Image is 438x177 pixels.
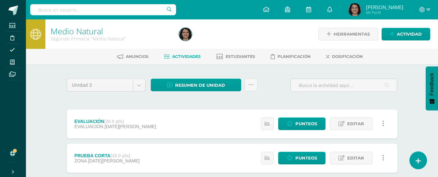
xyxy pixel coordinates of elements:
span: Resumen de unidad [175,79,225,91]
img: d4e8f67989829fd83a261e7783e73213.png [348,3,361,16]
strong: (30.0 pts) [104,119,124,124]
span: EVALUACIÓN [74,124,103,129]
span: Unidad 3 [72,79,128,91]
input: Busca la actividad aquí... [291,79,397,92]
span: Punteos [295,152,317,164]
span: Punteos [295,118,317,130]
span: Dosificación [332,54,363,59]
span: Planificación [278,54,311,59]
span: Editar [347,152,364,164]
a: Actividades [164,51,201,62]
a: Actividad [382,28,430,40]
a: Resumen de unidad [151,79,241,91]
span: Mi Perfil [366,10,403,15]
a: Herramientas [318,28,378,40]
strong: (10.0 pts) [111,153,130,158]
span: Feedback [429,73,435,95]
input: Busca un usuario... [30,4,176,15]
a: Medio Natural [51,26,103,37]
span: [DATE][PERSON_NAME] [88,158,139,163]
a: Dosificación [326,51,363,62]
span: Actividad [397,28,422,40]
div: EVALUACIÓN [74,119,156,124]
div: PRUEBA CORTA [74,153,139,158]
span: [PERSON_NAME] [366,4,403,10]
span: Anuncios [126,54,148,59]
a: Punteos [278,152,326,164]
span: Editar [347,118,364,130]
a: Planificación [271,51,311,62]
button: Feedback - Mostrar encuesta [426,66,438,110]
span: ZONA [74,158,87,163]
span: Herramientas [334,28,370,40]
a: Unidad 3 [67,79,145,91]
a: Punteos [278,117,326,130]
span: Actividades [172,54,201,59]
div: Segundo Primaria 'Medio Natural' [51,36,171,42]
a: Estudiantes [216,51,255,62]
span: Estudiantes [226,54,255,59]
img: d4e8f67989829fd83a261e7783e73213.png [179,28,192,41]
a: Anuncios [117,51,148,62]
span: [DATE][PERSON_NAME] [105,124,156,129]
h1: Medio Natural [51,27,171,36]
